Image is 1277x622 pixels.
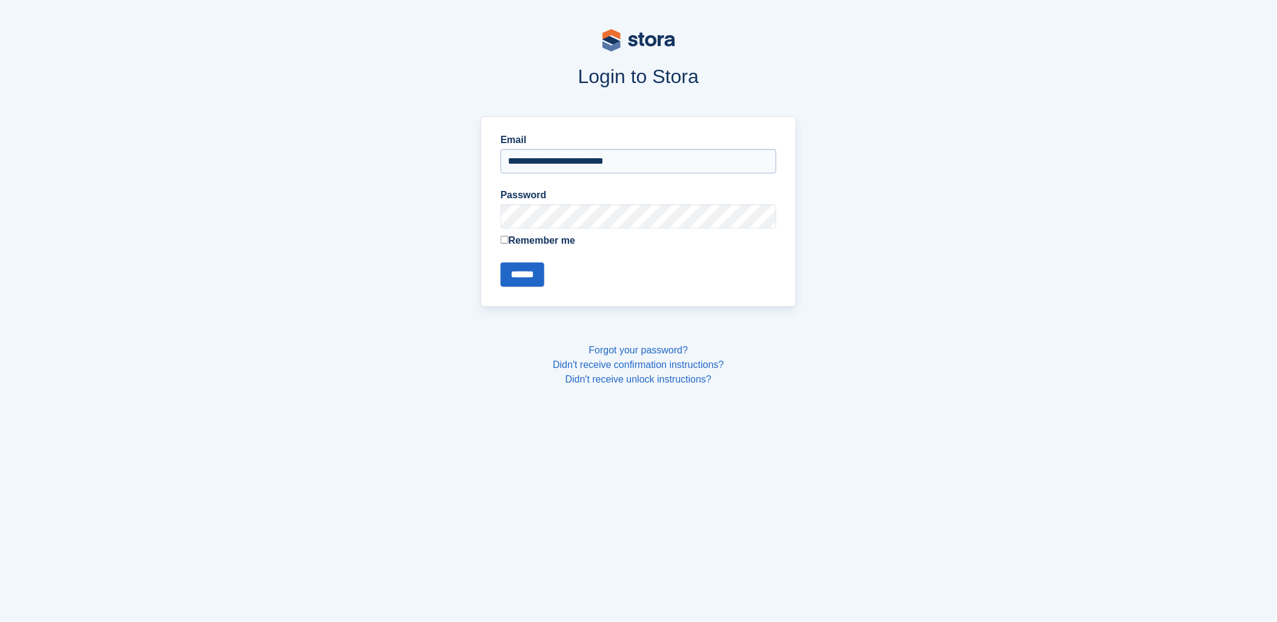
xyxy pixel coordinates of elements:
label: Remember me [501,233,776,248]
label: Email [501,133,776,147]
a: Didn't receive unlock instructions? [565,374,712,384]
a: Didn't receive confirmation instructions? [553,359,724,370]
h1: Login to Stora [250,65,1028,87]
img: stora-logo-53a41332b3708ae10de48c4981b4e9114cc0af31d8433b30ea865607fb682f29.svg [602,29,675,52]
a: Forgot your password? [589,345,689,355]
label: Password [501,188,776,202]
input: Remember me [501,236,508,244]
